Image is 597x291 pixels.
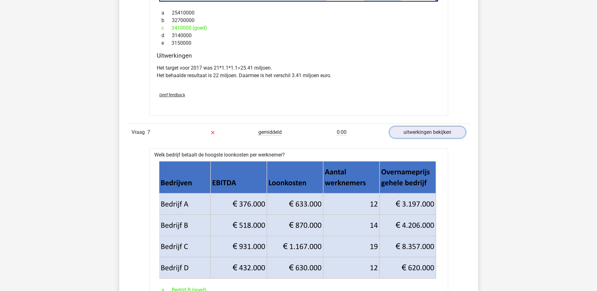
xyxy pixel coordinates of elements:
[161,9,172,17] span: a
[157,52,441,59] h4: Uitwerkingen
[157,24,441,32] div: 3410000 (goed)
[132,128,147,136] span: Vraag
[157,32,441,39] div: 3140000
[161,32,172,39] span: d
[147,129,150,135] span: 7
[157,39,441,47] div: 3150000
[161,24,172,32] span: c
[157,9,441,17] div: 25410000
[258,129,282,135] span: gemiddeld
[157,64,441,79] p: Het target voor 2017 was 21*1.1*1.1=25.41 miljoen. Het behaalde resultaat is 22 miljoen. Daarmee ...
[389,126,466,138] a: uitwerkingen bekijken
[337,129,346,135] span: 0:00
[159,93,185,97] span: Geef feedback
[161,17,172,24] span: b
[161,39,172,47] span: e
[157,17,441,24] div: 32700000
